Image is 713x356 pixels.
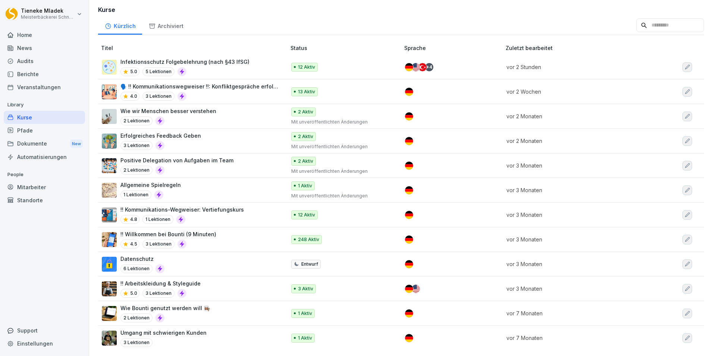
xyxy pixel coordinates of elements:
p: Meisterbäckerei Schneckenburger [21,15,75,20]
a: Kurse [4,111,85,124]
p: Mit unveröffentlichten Änderungen [291,143,393,150]
p: Library [4,99,85,111]
div: Audits [4,54,85,68]
p: !! Willkommen bei Bounti (9 Minuten) [120,230,216,238]
p: vor 7 Monaten [506,334,644,342]
p: 1 Lektionen [142,215,173,224]
p: Entwurf [301,261,318,268]
p: vor 3 Monaten [506,186,644,194]
p: 248 Aktiv [298,236,319,243]
p: 4.8 [130,216,137,223]
p: 3 Aktiv [298,285,313,292]
img: kqbxgg7x26j5eyntfo70oock.png [102,134,117,149]
p: 1 Lektionen [120,190,151,199]
img: clixped2zgppihwsektunc4a.png [102,109,117,124]
p: 4.5 [130,241,137,247]
div: Standorte [4,194,85,207]
img: de.svg [405,211,413,219]
a: News [4,41,85,54]
p: 2 Lektionen [120,116,153,125]
img: jtrrztwhurl1lt2nit6ma5t3.png [102,60,117,75]
p: 13 Aktiv [298,88,315,95]
p: vor 2 Monaten [506,137,644,145]
div: Support [4,324,85,337]
p: Wie Bounti genutzt werden will 👩🏽‍🍳 [120,304,210,312]
p: 1 Aktiv [298,182,312,189]
p: vor 2 Stunden [506,63,644,71]
a: Home [4,28,85,41]
p: 6 Lektionen [120,264,153,273]
p: Mit unveröffentlichten Änderungen [291,193,393,199]
p: 4.0 [130,93,137,100]
a: Einstellungen [4,337,85,350]
p: 12 Aktiv [298,64,315,71]
p: 3 Lektionen [142,289,175,298]
p: People [4,169,85,181]
img: de.svg [405,260,413,268]
p: vor 2 Monaten [506,112,644,120]
img: de.svg [405,186,413,194]
p: 5.0 [130,68,137,75]
p: Zuletzt bearbeitet [506,44,653,52]
a: Berichte [4,68,85,81]
img: ibmq16c03v2u1873hyb2ubud.png [102,331,117,346]
img: bqcw87wt3eaim098drrkbvff.png [102,306,117,321]
p: Erfolgreiches Feedback Geben [120,132,201,140]
p: Mit unveröffentlichten Änderungen [291,168,393,175]
img: px7llsxzleige67i3gf1affu.png [102,281,117,296]
p: Allgemeine Spielregeln [120,181,181,189]
img: us.svg [412,285,420,293]
p: 3 Lektionen [142,240,175,249]
a: Veranstaltungen [4,81,85,94]
p: Tieneke Mladek [21,8,75,14]
p: 2 Aktiv [298,158,313,165]
p: 2 Lektionen [120,166,153,175]
img: s06mvwf1yzeoxs9dp55swq0f.png [102,207,117,222]
img: d4hhc7dpd98b6qx811o6wmlu.png [102,158,117,173]
p: 12 Aktiv [298,212,315,218]
h3: Kurse [98,5,704,14]
div: Dokumente [4,137,85,151]
img: ecwashxihdnhpwtga2vbr586.png [102,183,117,198]
p: 5.0 [130,290,137,297]
img: de.svg [405,112,413,121]
a: Pfade [4,124,85,137]
p: Status [290,44,402,52]
img: de.svg [405,334,413,342]
img: de.svg [405,88,413,96]
img: gp1n7epbxsf9lzaihqn479zn.png [102,257,117,272]
a: Kürzlich [98,16,142,35]
p: Positive Delegation von Aufgaben im Team [120,156,233,164]
div: Archiviert [142,16,190,35]
img: xh3bnih80d1pxcetv9zsuevg.png [102,232,117,247]
p: Infektionsschutz Folgebelehrung (nach §43 IfSG) [120,58,249,66]
p: vor 3 Monaten [506,162,644,169]
p: vor 7 Monaten [506,309,644,317]
p: !! Arbeitskleidung & Styleguide [120,280,201,287]
a: Automatisierungen [4,150,85,163]
p: vor 3 Monaten [506,285,644,293]
img: de.svg [405,285,413,293]
p: 2 Aktiv [298,133,313,140]
p: vor 3 Monaten [506,260,644,268]
p: 1 Aktiv [298,310,312,317]
img: de.svg [405,309,413,318]
img: de.svg [405,162,413,170]
div: Mitarbeiter [4,181,85,194]
p: 3 Lektionen [120,141,153,150]
p: 3 Lektionen [120,338,153,347]
p: Umgang mit schwierigen Kunden [120,329,207,337]
p: 🗣️ !! Kommunikationswegweiser !!: Konfliktgespräche erfolgreich führen [120,82,279,90]
p: !! Kommunikations-Wegweiser: Vertiefungskurs [120,206,244,213]
p: vor 2 Wochen [506,88,644,96]
p: Sprache [404,44,503,52]
p: 3 Lektionen [142,92,175,101]
div: + 4 [425,63,433,71]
